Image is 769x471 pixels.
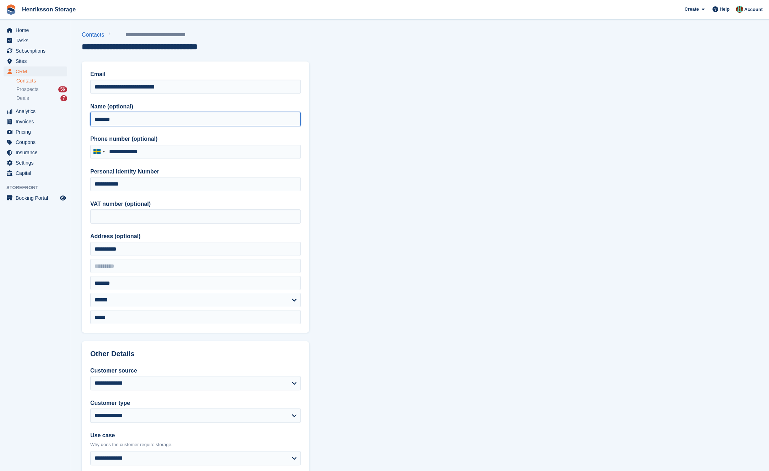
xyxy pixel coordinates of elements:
[4,127,67,137] a: menu
[16,158,58,168] span: Settings
[16,148,58,157] span: Insurance
[4,137,67,147] a: menu
[4,106,67,116] a: menu
[16,36,58,46] span: Tasks
[16,193,58,203] span: Booking Portal
[4,66,67,76] a: menu
[16,168,58,178] span: Capital
[60,95,67,101] div: 7
[4,117,67,127] a: menu
[4,168,67,178] a: menu
[16,86,67,93] a: Prospects 56
[16,95,67,102] a: Deals 7
[4,36,67,46] a: menu
[90,366,301,375] label: Customer source
[16,117,58,127] span: Invoices
[4,158,67,168] a: menu
[4,148,67,157] a: menu
[16,95,29,102] span: Deals
[16,46,58,56] span: Subscriptions
[90,70,301,79] label: Email
[4,193,67,203] a: menu
[6,4,16,15] img: stora-icon-8386f47178a22dfd0bd8f6a31ec36ba5ce8667c1dd55bd0f319d3a0aa187defe.svg
[90,399,301,407] label: Customer type
[91,145,107,159] div: Sweden (Sverige): +46
[90,167,301,176] label: Personal Identity Number
[4,56,67,66] a: menu
[16,86,38,93] span: Prospects
[90,350,301,358] h2: Other Details
[90,441,301,448] p: Why does the customer require storage.
[90,102,301,111] label: Name (optional)
[90,135,301,143] label: Phone number (optional)
[16,25,58,35] span: Home
[4,25,67,35] a: menu
[19,4,79,15] a: Henriksson Storage
[16,77,67,84] a: Contacts
[82,31,236,39] nav: breadcrumbs
[90,431,301,440] label: Use case
[16,66,58,76] span: CRM
[720,6,730,13] span: Help
[4,46,67,56] a: menu
[59,194,67,202] a: Preview store
[82,31,108,39] a: Contacts
[16,127,58,137] span: Pricing
[58,86,67,92] div: 56
[90,232,301,241] label: Address (optional)
[90,200,301,208] label: VAT number (optional)
[16,137,58,147] span: Coupons
[16,56,58,66] span: Sites
[6,184,71,191] span: Storefront
[16,106,58,116] span: Analytics
[736,6,743,13] img: Isak Martinelle
[684,6,699,13] span: Create
[744,6,763,13] span: Account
